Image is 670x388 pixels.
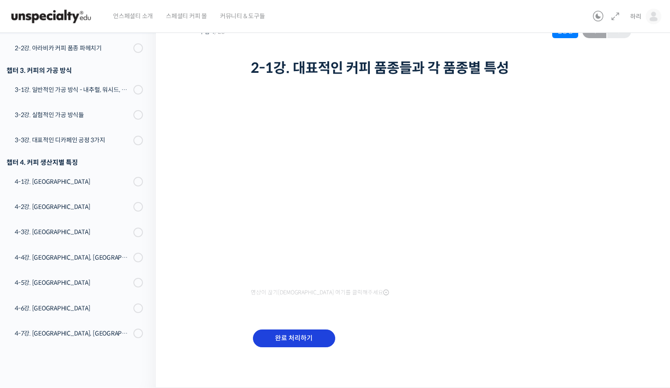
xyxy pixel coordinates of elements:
[15,202,131,212] div: 4-2강. [GEOGRAPHIC_DATA]
[6,65,143,76] div: 챕터 3. 커피의 가공 방식
[199,29,225,35] span: 수업 4
[3,275,57,297] a: 홈
[15,177,131,186] div: 4-1강. [GEOGRAPHIC_DATA]
[27,288,32,295] span: 홈
[6,157,143,168] div: 챕터 4. 커피 생산지별 특징
[112,275,166,297] a: 설정
[253,329,335,347] input: 완료 처리하기
[251,289,389,296] span: 영상이 끊기[DEMOGRAPHIC_DATA] 여기를 클릭해주세요
[15,85,131,95] div: 3-1강. 일반적인 가공 방식 - 내추럴, 워시드, 허니
[79,288,90,295] span: 대화
[15,227,131,237] div: 4-3강. [GEOGRAPHIC_DATA]
[630,13,641,20] span: 하리
[15,329,131,338] div: 4-7강. [GEOGRAPHIC_DATA], [GEOGRAPHIC_DATA]
[15,303,131,313] div: 4-6강. [GEOGRAPHIC_DATA]
[15,135,131,145] div: 3-3강. 대표적인 디카페인 공정 3가지
[15,110,131,120] div: 3-2강. 실험적인 가공 방식들
[134,288,144,295] span: 설정
[15,278,131,287] div: 4-5강. [GEOGRAPHIC_DATA]
[57,275,112,297] a: 대화
[15,253,131,262] div: 4-4강. [GEOGRAPHIC_DATA], [GEOGRAPHIC_DATA]
[15,43,131,53] div: 2-2강. 아라비카 커피 품종 파헤치기
[251,60,580,76] h1: 2-1강. 대표적인 커피 품종들과 각 품종별 특성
